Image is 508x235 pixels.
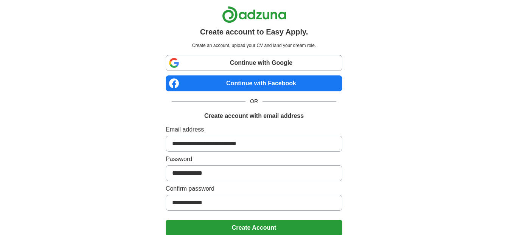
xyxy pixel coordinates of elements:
h1: Create account to Easy Apply. [200,26,308,38]
img: Adzuna logo [222,6,286,23]
label: Password [166,155,342,164]
a: Continue with Facebook [166,75,342,91]
a: Continue with Google [166,55,342,71]
label: Confirm password [166,184,342,193]
span: OR [245,97,263,105]
h1: Create account with email address [204,111,304,121]
p: Create an account, upload your CV and land your dream role. [167,42,341,49]
label: Email address [166,125,342,134]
